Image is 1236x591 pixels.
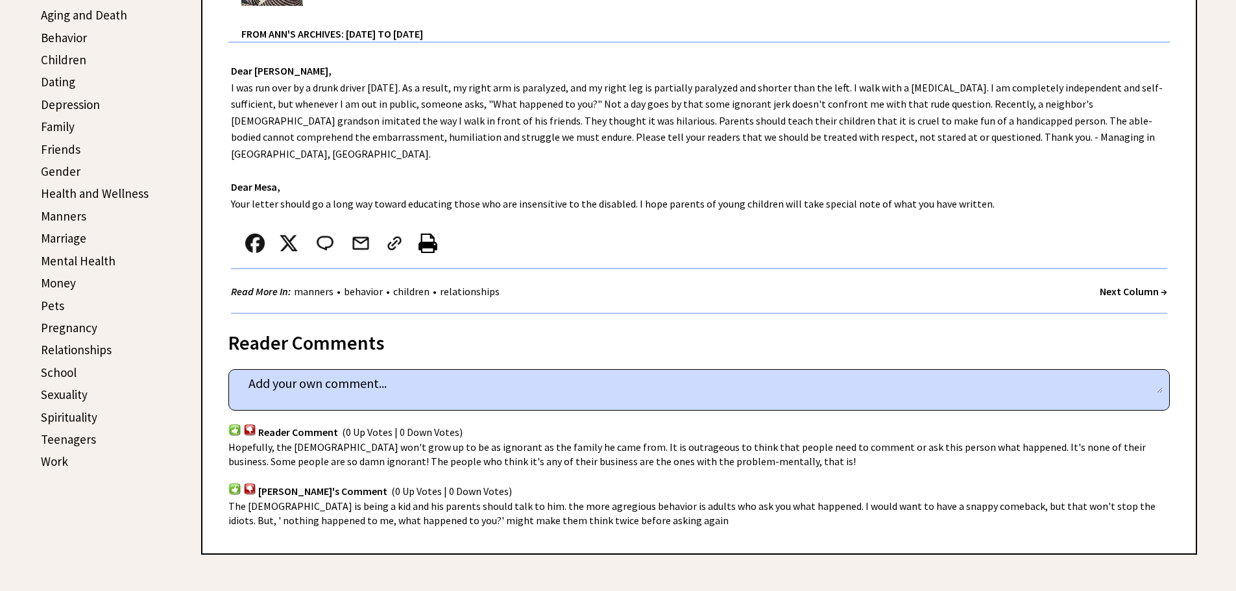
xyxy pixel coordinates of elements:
[279,234,298,253] img: x_small.png
[258,426,338,439] span: Reader Comment
[241,7,1170,42] div: From Ann's Archives: [DATE] to [DATE]
[41,387,88,402] a: Sexuality
[41,186,149,201] a: Health and Wellness
[202,43,1196,314] div: I was run over by a drunk driver [DATE]. As a result, my right arm is paralyzed, and my right leg...
[351,234,370,253] img: mail.png
[385,234,404,253] img: link_02.png
[41,74,75,90] a: Dating
[41,7,127,23] a: Aging and Death
[41,253,115,269] a: Mental Health
[418,234,437,253] img: printer%20icon.png
[390,285,433,298] a: children
[243,424,256,436] img: votdown.png
[41,208,86,224] a: Manners
[41,298,64,313] a: Pets
[342,426,463,439] span: (0 Up Votes | 0 Down Votes)
[41,230,86,246] a: Marriage
[41,97,100,112] a: Depression
[437,285,503,298] a: relationships
[41,30,87,45] a: Behavior
[228,329,1170,350] div: Reader Comments
[41,119,75,134] a: Family
[41,453,68,469] a: Work
[245,234,265,253] img: facebook.png
[228,483,241,495] img: votup.png
[231,285,291,298] strong: Read More In:
[243,483,256,495] img: votdown.png
[41,141,80,157] a: Friends
[41,52,86,67] a: Children
[231,180,280,193] strong: Dear Mesa,
[41,163,80,179] a: Gender
[391,485,512,498] span: (0 Up Votes | 0 Down Votes)
[41,275,76,291] a: Money
[258,485,387,498] span: [PERSON_NAME]'s Comment
[1100,285,1167,298] a: Next Column →
[228,500,1156,527] span: The [DEMOGRAPHIC_DATA] is being a kid and his parents should talk to him. the more agregious beha...
[228,440,1146,468] span: Hopefully, the [DEMOGRAPHIC_DATA] won't grow up to be as ignorant as the family he came from. It ...
[231,64,332,77] strong: Dear [PERSON_NAME],
[41,320,97,335] a: Pregnancy
[41,431,96,447] a: Teenagers
[41,342,112,357] a: Relationships
[314,234,336,253] img: message_round%202.png
[41,365,77,380] a: School
[291,285,337,298] a: manners
[41,409,97,425] a: Spirituality
[228,424,241,436] img: votup.png
[231,283,503,300] div: • • •
[341,285,386,298] a: behavior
